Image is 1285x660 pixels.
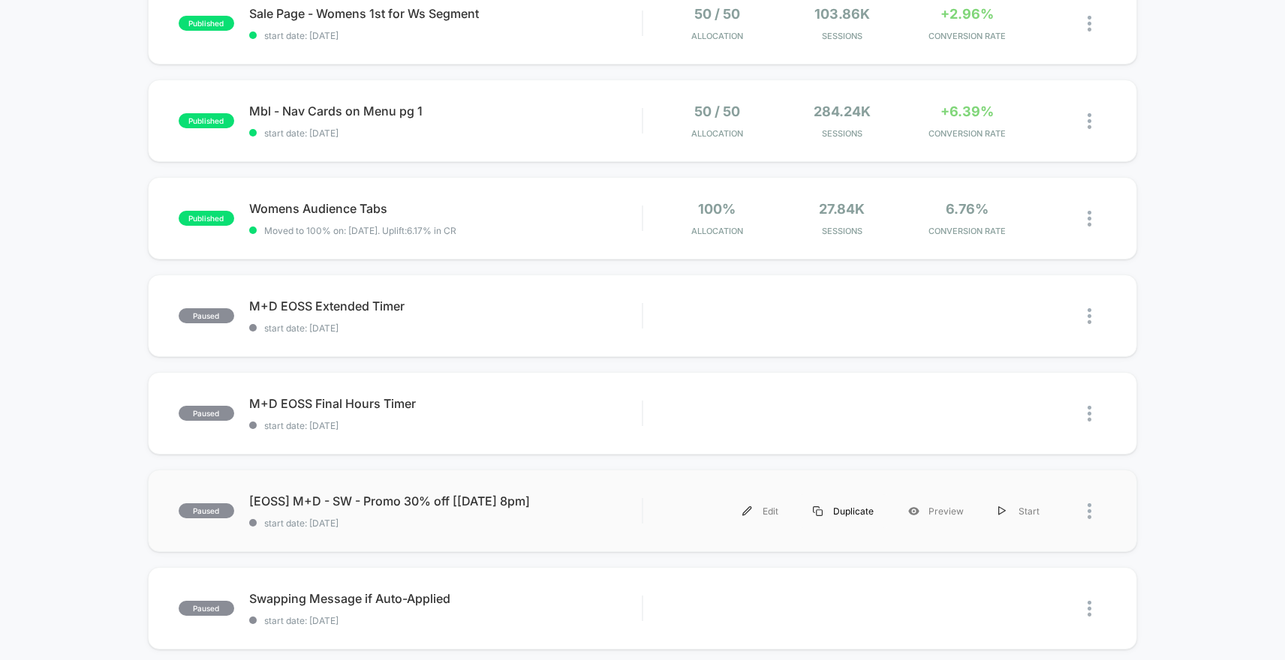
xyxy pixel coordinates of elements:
span: 284.24k [814,103,871,119]
span: Allocation [691,226,743,236]
div: Start [981,494,1057,528]
span: Allocation [691,31,743,41]
img: menu [742,506,752,516]
span: start date: [DATE] [249,420,642,431]
span: M+D EOSS Final Hours Timer [249,396,642,411]
span: Sessions [783,31,901,41]
img: close [1088,113,1091,129]
span: Sessions [783,128,901,139]
span: paused [179,503,234,518]
div: Edit [725,494,796,528]
span: Moved to 100% on: [DATE] . Uplift: 6.17% in CR [264,225,456,236]
span: CONVERSION RATE [908,226,1026,236]
span: start date: [DATE] [249,127,642,139]
img: close [1088,503,1091,519]
span: 27.84k [819,201,865,217]
img: close [1088,601,1091,616]
img: close [1088,16,1091,31]
img: close [1088,211,1091,226]
img: menu [813,506,823,516]
span: M+D EOSS Extended Timer [249,298,642,313]
span: start date: [DATE] [249,615,642,626]
span: CONVERSION RATE [908,31,1026,41]
span: published [179,16,234,31]
span: Swapping Message if Auto-Applied [249,591,642,606]
span: published [179,211,234,226]
img: menu [998,506,1006,516]
span: 103.86k [814,6,870,22]
span: 100% [698,201,736,217]
span: Mbl - Nav Cards on Menu pg 1 [249,103,642,118]
span: paused [179,601,234,616]
span: start date: [DATE] [249,322,642,334]
span: paused [179,308,234,323]
span: published [179,113,234,128]
span: 50 / 50 [694,6,740,22]
span: 50 / 50 [694,103,740,119]
span: CONVERSION RATE [908,128,1026,139]
span: start date: [DATE] [249,30,642,41]
img: close [1088,406,1091,421]
div: Duplicate [796,494,891,528]
span: paused [179,406,234,421]
span: +6.39% [940,103,994,119]
span: Womens Audience Tabs [249,201,642,216]
span: start date: [DATE] [249,517,642,529]
span: Sessions [783,226,901,236]
span: +2.96% [940,6,994,22]
img: close [1088,308,1091,324]
span: Sale Page - Womens 1st for Ws Segment [249,6,642,21]
span: Allocation [691,128,743,139]
span: [EOSS] M+D - SW - Promo 30% off [[DATE] 8pm] [249,493,642,508]
span: 6.76% [946,201,989,217]
div: Preview [891,494,981,528]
